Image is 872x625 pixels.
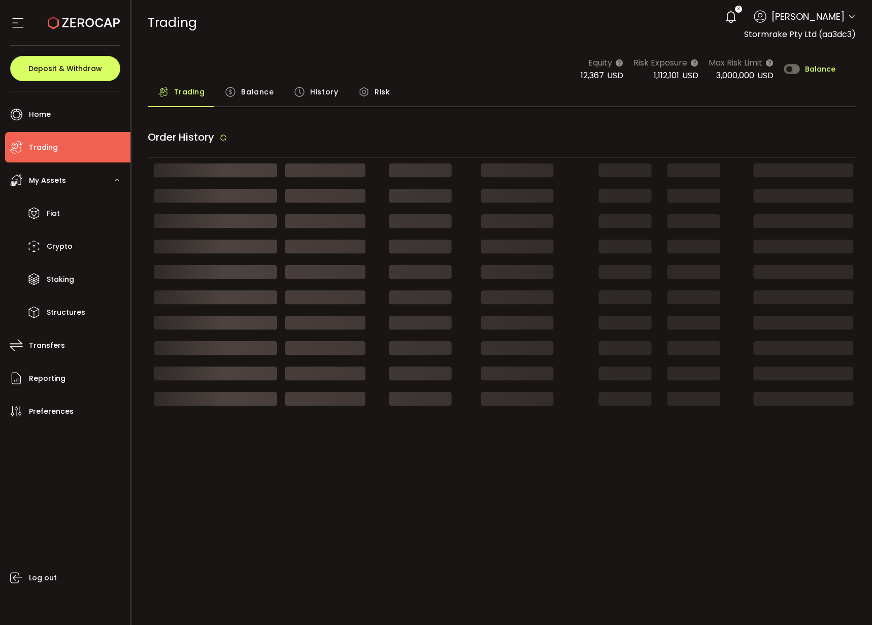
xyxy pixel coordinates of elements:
[709,56,762,69] span: Max Risk Limit
[581,70,604,81] span: 12,367
[744,28,856,40] span: Stormrake Pty Ltd (aa3dc3)
[757,70,774,81] span: USD
[29,140,58,155] span: Trading
[772,10,845,23] span: [PERSON_NAME]
[737,6,740,13] span: 3
[310,82,338,102] span: History
[805,65,835,73] span: Balance
[47,206,60,221] span: Fiat
[174,82,205,102] span: Trading
[29,404,74,419] span: Preferences
[633,56,687,69] span: Risk Exposure
[29,338,65,353] span: Transfers
[148,130,214,144] span: Order History
[29,371,65,386] span: Reporting
[29,571,57,585] span: Log out
[716,70,754,81] span: 3,000,000
[29,107,51,122] span: Home
[47,272,74,287] span: Staking
[654,70,679,81] span: 1,112,101
[607,70,623,81] span: USD
[682,70,698,81] span: USD
[10,56,120,81] button: Deposit & Withdraw
[47,305,85,320] span: Structures
[375,82,390,102] span: Risk
[241,82,274,102] span: Balance
[588,56,612,69] span: Equity
[148,14,197,31] span: Trading
[47,239,73,254] span: Crypto
[28,65,102,72] span: Deposit & Withdraw
[29,173,66,188] span: My Assets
